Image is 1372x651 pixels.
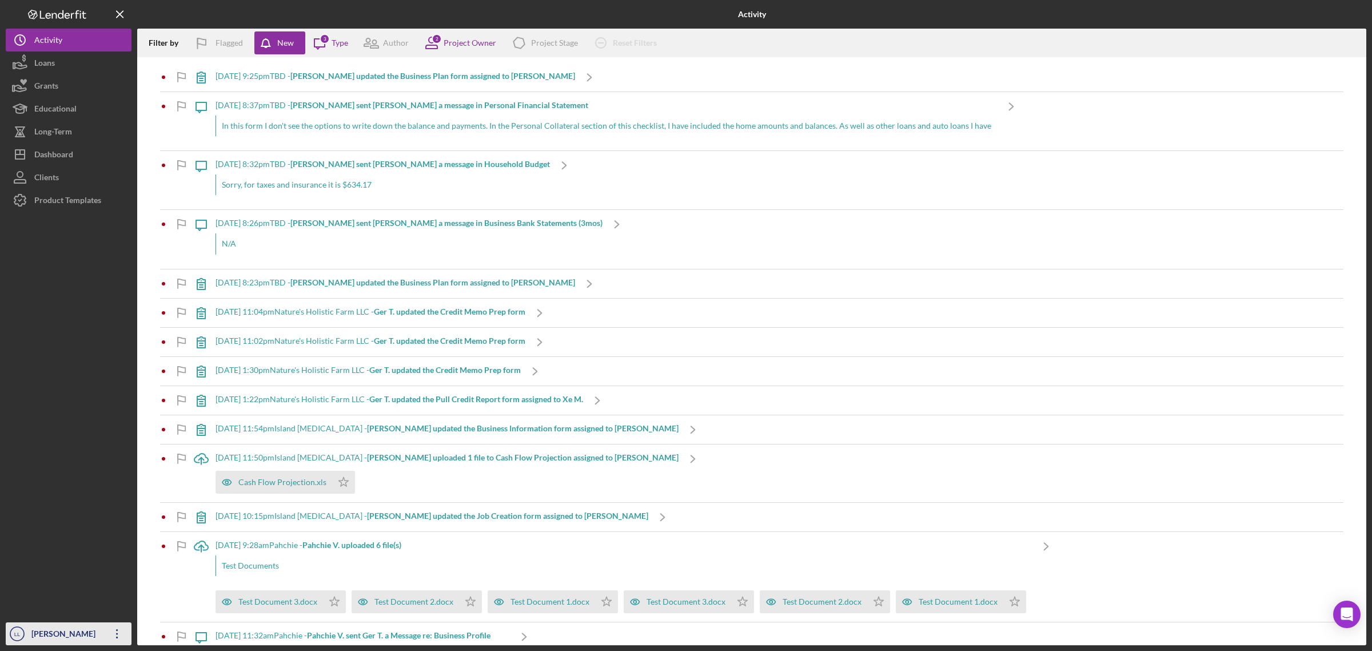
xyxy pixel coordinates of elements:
[531,38,578,47] div: Project Stage
[6,74,131,97] button: Grants
[6,51,131,74] button: Loans
[216,555,1032,576] div: Test Documents
[216,590,346,613] button: Test Document 3.docx
[187,210,631,268] a: [DATE] 8:26pmTBD -[PERSON_NAME] sent [PERSON_NAME] a message in Business Bank Statements (3mos)N/A
[367,423,679,433] b: [PERSON_NAME] updated the Business Information form assigned to [PERSON_NAME]
[6,143,131,166] button: Dashboard
[34,166,59,192] div: Clients
[374,307,525,316] b: Ger T. updated the Credit Memo Prep form
[216,72,575,81] div: [DATE] 9:25pm TBD -
[14,631,21,637] text: LL
[290,277,575,287] b: [PERSON_NAME] updated the Business Plan form assigned to [PERSON_NAME]
[783,597,862,606] div: Test Document 2.docx
[187,444,707,502] a: [DATE] 11:50pmIsland [MEDICAL_DATA] -[PERSON_NAME] uploaded 1 file to Cash Flow Projection assign...
[277,31,294,54] div: New
[760,590,890,613] button: Test Document 2.docx
[187,299,554,327] a: [DATE] 11:04pmNature's Holistic Farm LLC -Ger T. updated the Credit Memo Prep form
[216,471,355,494] button: Cash Flow Projection.xls
[332,38,348,47] div: Type
[896,590,1026,613] button: Test Document 1.docx
[6,189,131,212] button: Product Templates
[290,218,603,228] b: [PERSON_NAME] sent [PERSON_NAME] a message in Business Bank Statements (3mos)
[149,38,187,47] div: Filter by
[187,269,604,298] a: [DATE] 8:23pmTBD -[PERSON_NAME] updated the Business Plan form assigned to [PERSON_NAME]
[647,597,725,606] div: Test Document 3.docx
[34,189,101,215] div: Product Templates
[238,478,326,487] div: Cash Flow Projection.xls
[34,74,58,100] div: Grants
[34,51,55,77] div: Loans
[1333,601,1361,628] div: Open Intercom Messenger
[216,160,550,169] div: [DATE] 8:32pm TBD -
[187,415,707,444] a: [DATE] 11:54pmIsland [MEDICAL_DATA] -[PERSON_NAME] updated the Business Information form assigned...
[254,31,305,54] button: New
[187,357,549,386] a: [DATE] 1:30pmNature's Holistic Farm LLC -Ger T. updated the Credit Memo Prep form
[432,34,442,44] div: 2
[738,10,766,19] b: Activity
[624,590,754,613] button: Test Document 3.docx
[290,71,575,81] b: [PERSON_NAME] updated the Business Plan form assigned to [PERSON_NAME]
[369,365,521,375] b: Ger T. updated the Credit Memo Prep form
[216,424,679,433] div: [DATE] 11:54pm Island [MEDICAL_DATA] -
[216,233,603,254] div: N/A
[187,63,604,92] a: [DATE] 9:25pmTBD -[PERSON_NAME] updated the Business Plan form assigned to [PERSON_NAME]
[216,453,679,462] div: [DATE] 11:50pm Island [MEDICAL_DATA] -
[216,336,525,346] div: [DATE] 11:02pm Nature's Holistic Farm LLC -
[6,120,131,143] button: Long-Term
[187,31,254,54] button: Flagged
[238,597,317,606] div: Test Document 3.docx
[216,116,997,136] div: In this form I don't see the options to write down the balance and payments. In the Personal Coll...
[307,630,490,640] b: Pahchie V. sent Ger T. a Message re: Business Profile
[587,31,668,54] button: Reset Filters
[216,631,510,640] div: [DATE] 11:32am Pahchie -
[488,590,618,613] button: Test Document 1.docx
[613,31,657,54] div: Reset Filters
[6,29,131,51] button: Activity
[216,511,648,521] div: [DATE] 10:15pm Island [MEDICAL_DATA] -
[34,120,72,146] div: Long-Term
[367,511,648,521] b: [PERSON_NAME] updated the Job Creation form assigned to [PERSON_NAME]
[187,328,554,356] a: [DATE] 11:02pmNature's Holistic Farm LLC -Ger T. updated the Credit Memo Prep form
[187,151,579,209] a: [DATE] 8:32pmTBD -[PERSON_NAME] sent [PERSON_NAME] a message in Household BudgetSorry, for taxes ...
[290,100,588,110] b: [PERSON_NAME] sent [PERSON_NAME] a message in Personal Financial Statement
[216,278,575,287] div: [DATE] 8:23pm TBD -
[290,159,550,169] b: [PERSON_NAME] sent [PERSON_NAME] a message in Household Budget
[187,503,677,531] a: [DATE] 10:15pmIsland [MEDICAL_DATA] -[PERSON_NAME] updated the Job Creation form assigned to [PER...
[444,38,496,47] div: Project Owner
[216,541,1032,550] div: [DATE] 9:28am Pahchie -
[6,166,131,189] button: Clients
[510,597,589,606] div: Test Document 1.docx
[367,452,679,462] b: [PERSON_NAME] uploaded 1 file to Cash Flow Projection assigned to [PERSON_NAME]
[187,532,1060,622] a: [DATE] 9:28amPahchie -Pahchie V. uploaded 6 file(s)Test DocumentsTest Document 3.docxTest Documen...
[352,590,482,613] button: Test Document 2.docx
[216,366,521,375] div: [DATE] 1:30pm Nature's Holistic Farm LLC -
[6,97,131,120] button: Educational
[919,597,998,606] div: Test Document 1.docx
[216,174,550,195] div: Sorry, for taxes and insurance it is $634.17
[374,597,453,606] div: Test Document 2.docx
[187,92,1026,150] a: [DATE] 8:37pmTBD -[PERSON_NAME] sent [PERSON_NAME] a message in Personal Financial StatementIn th...
[216,31,243,54] div: Flagged
[29,622,103,648] div: [PERSON_NAME]
[302,540,401,550] b: Pahchie V. uploaded 6 file(s)
[6,622,131,645] button: LL[PERSON_NAME]
[369,394,583,404] b: Ger T. updated the Pull Credit Report form assigned to Xe M.
[374,336,525,346] b: Ger T. updated the Credit Memo Prep form
[383,38,409,47] div: Author
[320,34,330,44] div: 3
[34,29,62,54] div: Activity
[216,395,583,404] div: [DATE] 1:22pm Nature's Holistic Farm LLC -
[216,307,525,316] div: [DATE] 11:04pm Nature's Holistic Farm LLC -
[216,101,997,110] div: [DATE] 8:37pm TBD -
[34,97,77,123] div: Educational
[216,219,603,228] div: [DATE] 8:26pm TBD -
[187,386,612,415] a: [DATE] 1:22pmNature's Holistic Farm LLC -Ger T. updated the Pull Credit Report form assigned to X...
